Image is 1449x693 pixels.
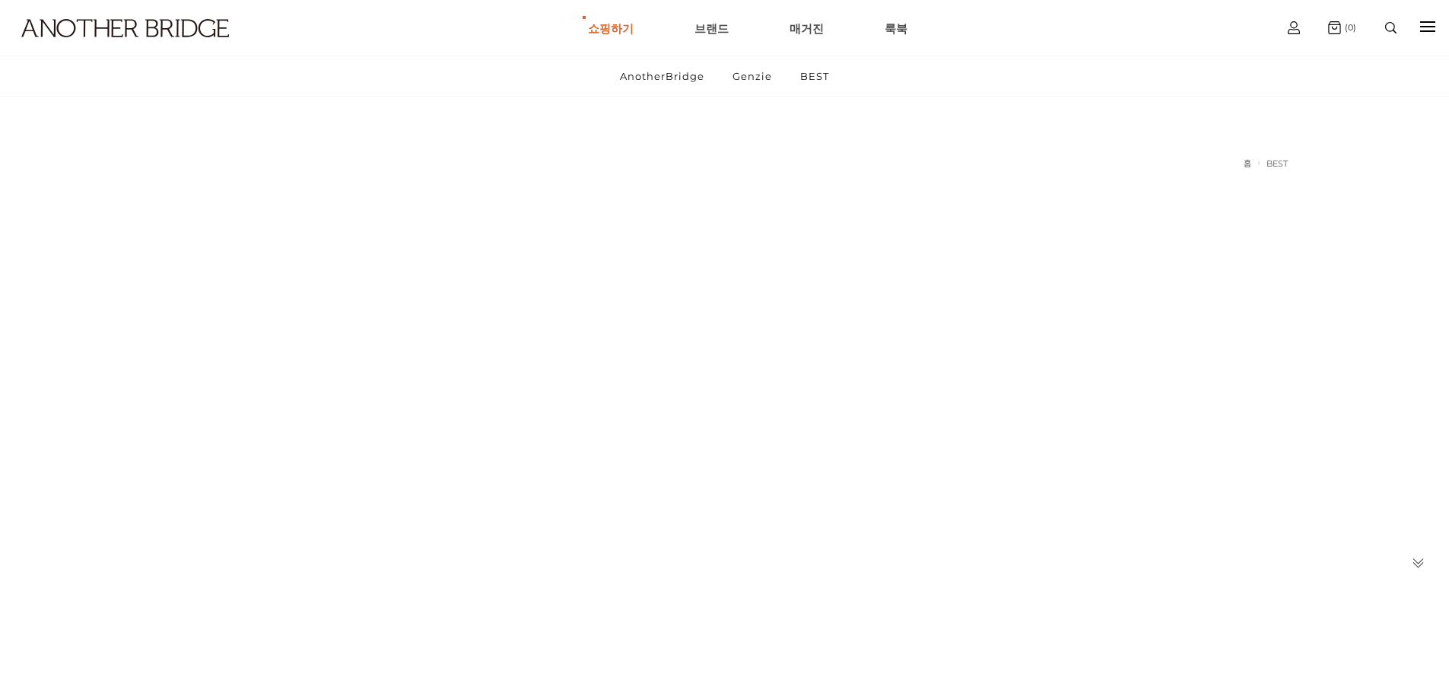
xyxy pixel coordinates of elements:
a: 홈 [1244,158,1251,169]
a: 룩북 [885,1,907,56]
a: 브랜드 [694,1,729,56]
a: BEST [787,56,842,96]
a: AnotherBridge [607,56,717,96]
a: logo [8,19,225,75]
a: BEST [1266,158,1288,169]
a: 쇼핑하기 [588,1,634,56]
img: search [1385,22,1397,33]
img: cart [1288,21,1300,34]
img: cart [1328,21,1341,34]
a: Genzie [720,56,785,96]
span: (0) [1341,22,1356,33]
a: (0) [1328,21,1356,34]
a: 매거진 [790,1,824,56]
img: logo [21,19,229,37]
